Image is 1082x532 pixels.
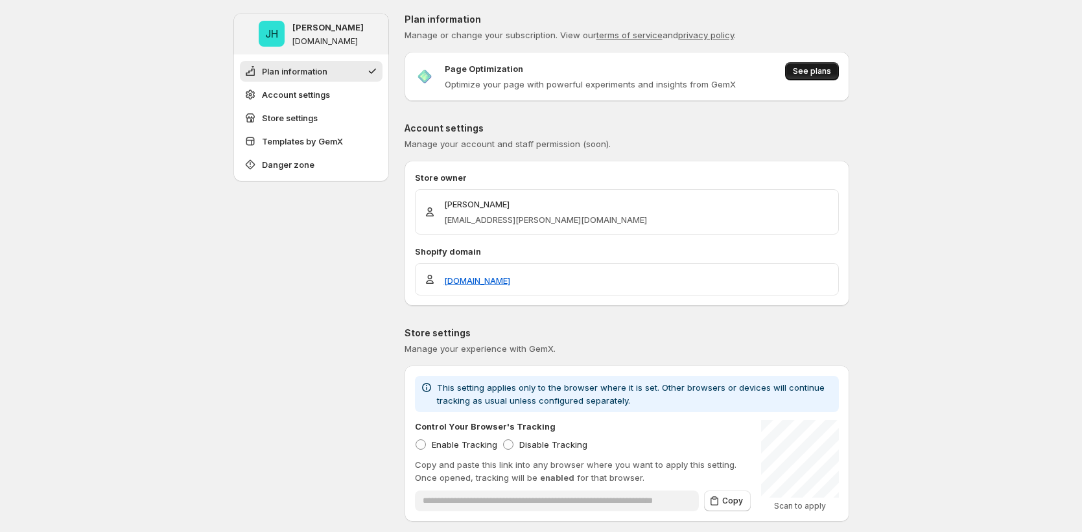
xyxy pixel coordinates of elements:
[444,198,647,211] p: [PERSON_NAME]
[432,439,497,450] span: Enable Tracking
[262,135,343,148] span: Templates by GemX
[405,13,849,26] p: Plan information
[678,30,734,40] a: privacy policy
[405,122,849,135] p: Account settings
[437,382,825,406] span: This setting applies only to the browser where it is set. Other browsers or devices will continue...
[240,131,382,152] button: Templates by GemX
[415,245,839,258] p: Shopify domain
[415,171,839,184] p: Store owner
[262,111,318,124] span: Store settings
[292,21,364,34] p: [PERSON_NAME]
[265,27,278,40] text: JH
[596,30,663,40] a: terms of service
[445,62,523,75] p: Page Optimization
[240,84,382,105] button: Account settings
[785,62,839,80] button: See plans
[405,30,736,40] span: Manage or change your subscription. View our and .
[704,491,751,511] button: Copy
[259,21,285,47] span: Jena Hoang
[405,327,849,340] p: Store settings
[415,458,751,484] p: Copy and paste this link into any browser where you want to apply this setting. Once opened, trac...
[292,36,358,47] p: [DOMAIN_NAME]
[262,65,327,78] span: Plan information
[415,67,434,86] img: Page Optimization
[240,61,382,82] button: Plan information
[445,78,736,91] p: Optimize your page with powerful experiments and insights from GemX
[262,158,314,171] span: Danger zone
[722,496,743,506] span: Copy
[405,139,611,149] span: Manage your account and staff permission (soon).
[240,154,382,175] button: Danger zone
[240,108,382,128] button: Store settings
[761,501,839,511] p: Scan to apply
[444,274,510,287] a: [DOMAIN_NAME]
[519,439,587,450] span: Disable Tracking
[540,472,574,483] span: enabled
[405,343,556,354] span: Manage your experience with GemX.
[793,66,831,76] span: See plans
[444,213,647,226] p: [EMAIL_ADDRESS][PERSON_NAME][DOMAIN_NAME]
[415,420,556,433] p: Control Your Browser's Tracking
[262,88,330,101] span: Account settings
